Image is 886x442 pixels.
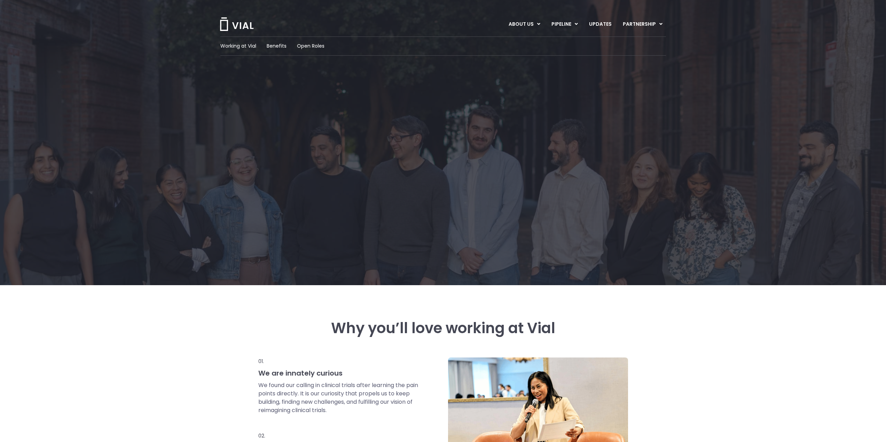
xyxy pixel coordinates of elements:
p: We found our calling in clinical trials after learning the pain points directly. It is our curios... [258,381,419,415]
h3: Why you’ll love working at Vial [258,320,628,337]
a: Open Roles [297,42,324,50]
img: Vial Logo [219,17,254,31]
p: 02. [258,432,419,440]
a: PIPELINEMenu Toggle [546,18,583,30]
h3: We are innately curious [258,369,419,378]
a: PARTNERSHIPMenu Toggle [617,18,668,30]
a: Working at Vial [220,42,256,50]
a: Benefits [267,42,287,50]
a: ABOUT USMenu Toggle [503,18,546,30]
p: 01. [258,357,419,365]
a: UPDATES [583,18,617,30]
